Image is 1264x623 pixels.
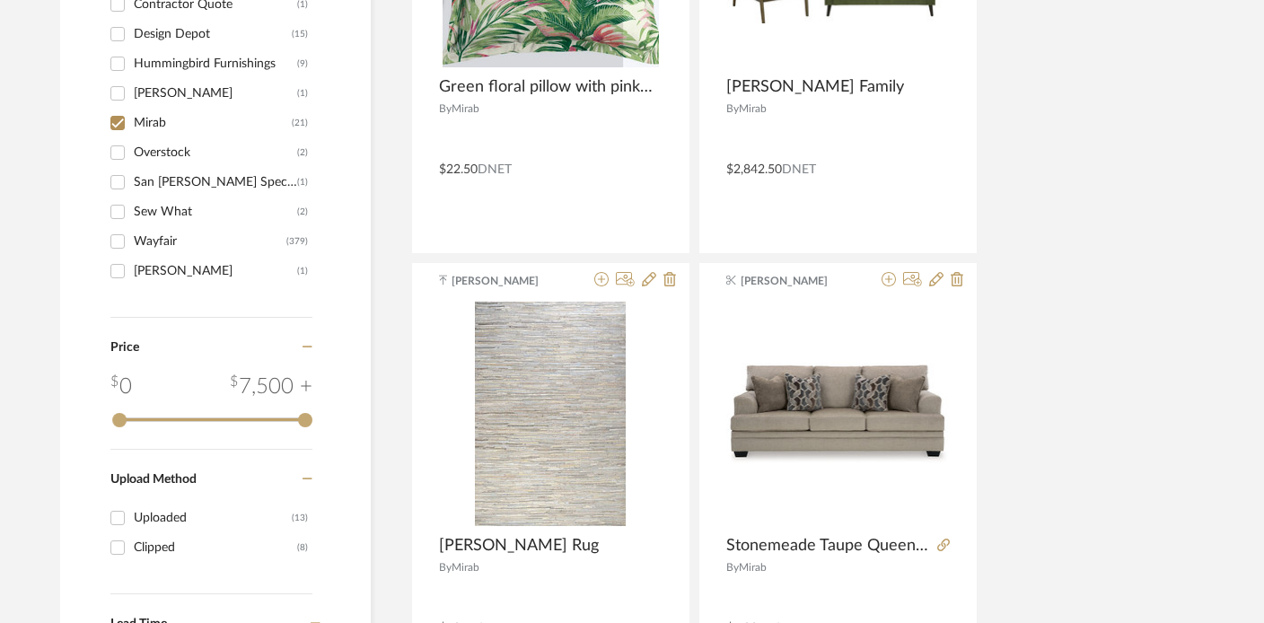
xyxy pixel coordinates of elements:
[134,79,297,108] div: [PERSON_NAME]
[452,273,565,289] span: [PERSON_NAME]
[134,227,286,256] div: Wayfair
[297,197,308,226] div: (2)
[134,138,297,167] div: Overstock
[134,533,297,562] div: Clipped
[292,504,308,532] div: (13)
[726,363,950,465] img: Stonemeade Taupe Queen Sofa Sleeper
[134,197,297,226] div: Sew What
[110,473,197,486] span: Upload Method
[439,562,452,573] span: By
[297,533,308,562] div: (8)
[292,20,308,48] div: (15)
[439,302,663,526] div: 0
[475,302,626,526] img: Nyala Ecru Rug
[478,163,512,176] span: DNET
[134,257,297,285] div: [PERSON_NAME]
[292,109,308,137] div: (21)
[452,103,479,114] span: Mirab
[739,103,767,114] span: Mirab
[134,109,292,137] div: Mirab
[439,77,655,97] span: Green floral pillow with pink accents
[297,49,308,78] div: (9)
[741,273,854,289] span: [PERSON_NAME]
[110,371,132,403] div: 0
[297,168,308,197] div: (1)
[726,536,930,556] span: Stonemeade Taupe Queen Sofa Sleeper
[297,257,308,285] div: (1)
[297,138,308,167] div: (2)
[134,504,292,532] div: Uploaded
[134,49,297,78] div: Hummingbird Furnishings
[134,168,297,197] div: San [PERSON_NAME] Special
[134,20,292,48] div: Design Depot
[439,536,599,556] span: [PERSON_NAME] Rug
[726,77,904,97] span: [PERSON_NAME] Family
[110,341,139,354] span: Price
[297,79,308,108] div: (1)
[230,371,312,403] div: 7,500 +
[782,163,816,176] span: DNET
[726,103,739,114] span: By
[739,562,767,573] span: Mirab
[726,163,782,176] span: $2,842.50
[452,562,479,573] span: Mirab
[439,103,452,114] span: By
[439,163,478,176] span: $22.50
[286,227,308,256] div: (379)
[726,562,739,573] span: By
